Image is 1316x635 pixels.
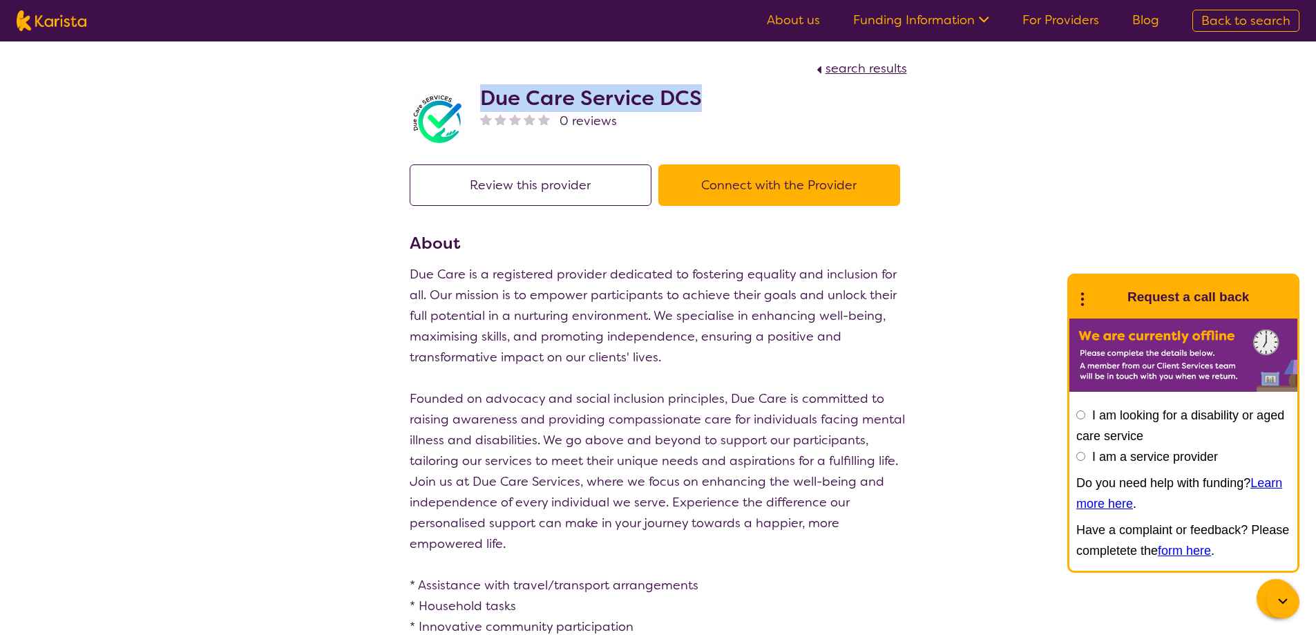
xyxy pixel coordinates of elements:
[538,113,550,125] img: nonereviewstar
[509,113,521,125] img: nonereviewstar
[658,164,900,206] button: Connect with the Provider
[1076,408,1284,443] label: I am looking for a disability or aged care service
[410,164,651,206] button: Review this provider
[1158,544,1211,558] a: form here
[410,231,907,256] h3: About
[1076,520,1290,561] p: Have a complaint or feedback? Please completete the .
[495,113,506,125] img: nonereviewstar
[480,86,702,111] h2: Due Care Service DCS
[410,471,907,554] p: Join us at Due Care Services, where we focus on enhancing the well-being and independence of ever...
[1092,450,1218,464] label: I am a service provider
[410,264,907,368] p: Due Care is a registered provider dedicated to fostering equality and inclusion for all. Our miss...
[767,12,820,28] a: About us
[1076,473,1290,514] p: Do you need help with funding? .
[1022,12,1099,28] a: For Providers
[410,596,907,616] p: * Household tasks
[524,113,535,125] img: nonereviewstar
[813,60,907,77] a: search results
[1091,283,1119,311] img: Karista
[560,111,617,131] span: 0 reviews
[826,60,907,77] span: search results
[410,89,465,144] img: ppxf38cnarih3decgaop.png
[1192,10,1299,32] a: Back to search
[410,388,907,471] p: Founded on advocacy and social inclusion principles, Due Care is committed to raising awareness a...
[853,12,989,28] a: Funding Information
[1257,579,1295,618] button: Channel Menu
[658,177,907,193] a: Connect with the Provider
[410,177,658,193] a: Review this provider
[17,10,86,31] img: Karista logo
[1069,319,1297,392] img: Karista offline chat form to request call back
[1127,287,1249,307] h1: Request a call back
[1132,12,1159,28] a: Blog
[410,575,907,596] p: * Assistance with travel/transport arrangements
[480,113,492,125] img: nonereviewstar
[1201,12,1290,29] span: Back to search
